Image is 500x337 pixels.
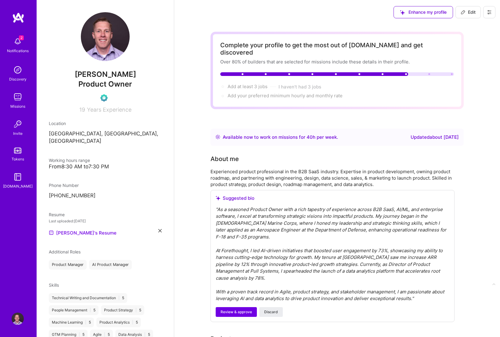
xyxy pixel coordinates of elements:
img: logo [12,12,24,23]
a: User Avatar [10,313,25,325]
i: icon Close [158,229,162,232]
div: Product Manager [49,260,87,270]
img: Invite [12,118,24,130]
div: Complete your profile to get the most out of [DOMAIN_NAME] and get discovered [220,41,454,56]
span: Add at least 3 jobs [228,84,268,89]
img: Resume [49,230,54,235]
span: | [104,332,105,337]
span: [PERSON_NAME] [49,70,162,79]
button: Edit [455,6,481,18]
img: Evaluation Call Pending [100,94,108,102]
button: Discard [259,307,283,317]
div: Suggested bio [216,195,449,201]
span: | [132,320,133,325]
span: | [144,332,146,337]
div: AI Product Manager [89,260,132,270]
img: guide book [12,171,24,183]
button: Review & approve [216,307,257,317]
span: 2 [19,35,24,40]
p: [GEOGRAPHIC_DATA], [GEOGRAPHIC_DATA], [GEOGRAPHIC_DATA] [49,130,162,145]
span: 19 [79,106,85,113]
i: icon SuggestedTeams [216,196,220,200]
div: Product Analytics 5 [96,317,141,327]
span: Add your preferred minimum hourly and monthly rate [228,93,343,99]
span: Discard [264,309,278,315]
div: Product Strategy 5 [101,305,144,315]
img: User Avatar [12,313,24,325]
span: Working hours range [49,158,90,163]
div: Invite [13,130,23,137]
div: Updated about [DATE] [411,134,459,141]
i: icon SuggestedTeams [400,10,405,15]
span: Product Owner [78,80,132,88]
span: Skills [49,282,59,288]
button: Enhance my profile [394,6,453,18]
div: Location [49,120,162,127]
span: 40 [307,134,313,140]
div: Available now to work on missions for h per week . [223,134,338,141]
img: discovery [12,64,24,76]
span: | [85,320,86,325]
span: | [135,308,137,313]
div: Experienced product professional in the B2B SaaS industry. Expertise in product development, owni... [210,168,455,188]
div: Notifications [7,48,29,54]
img: User Avatar [81,12,130,61]
img: Availability [215,134,220,139]
div: Machine Learning 5 [49,317,94,327]
div: About me [210,154,239,163]
span: | [118,296,120,300]
div: Missions [10,103,25,109]
div: [DOMAIN_NAME] [3,183,33,189]
p: [PHONE_NUMBER] [49,192,162,199]
div: Discovery [9,76,27,82]
div: Over 80% of builders that are selected for missions include these details in their profile. [220,59,454,65]
span: | [90,308,91,313]
div: Technical Writing and Documentation 5 [49,293,127,303]
span: Phone Number [49,183,79,188]
span: Enhance my profile [400,9,447,15]
span: Edit [461,9,476,15]
div: Last uploaded: [DATE] [49,218,162,224]
img: bell [12,35,24,48]
img: tokens [14,148,21,153]
span: Review & approve [221,309,252,315]
a: [PERSON_NAME]'s Resume [49,229,117,236]
div: " As a seasoned Product Owner with a rich tapestry of experience across B2B SaaS, AI/ML, and ente... [216,206,449,302]
button: I haven't had 3 jobs [279,84,321,90]
img: teamwork [12,91,24,103]
div: People Management 5 [49,305,99,315]
span: | [79,332,80,337]
div: From 8:30 AM to 7:30 PM [49,163,162,170]
span: Years Experience [87,106,131,113]
span: Resume [49,212,65,217]
div: Tokens [12,156,24,162]
span: Additional Roles [49,249,81,254]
